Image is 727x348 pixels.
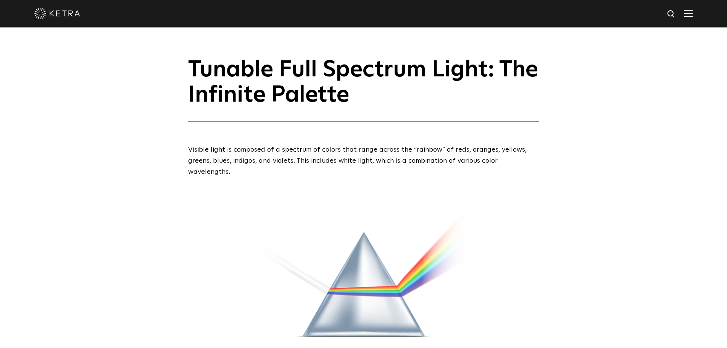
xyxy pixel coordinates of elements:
h1: Tunable Full Spectrum Light: The Infinite Palette [188,57,539,121]
img: Hamburger%20Nav.svg [684,10,693,17]
img: ketra-logo-2019-white [34,8,80,19]
img: search icon [667,10,676,19]
p: Visible light is composed of a spectrum of colors that range across the “rainbow” of reds, orange... [188,144,539,177]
